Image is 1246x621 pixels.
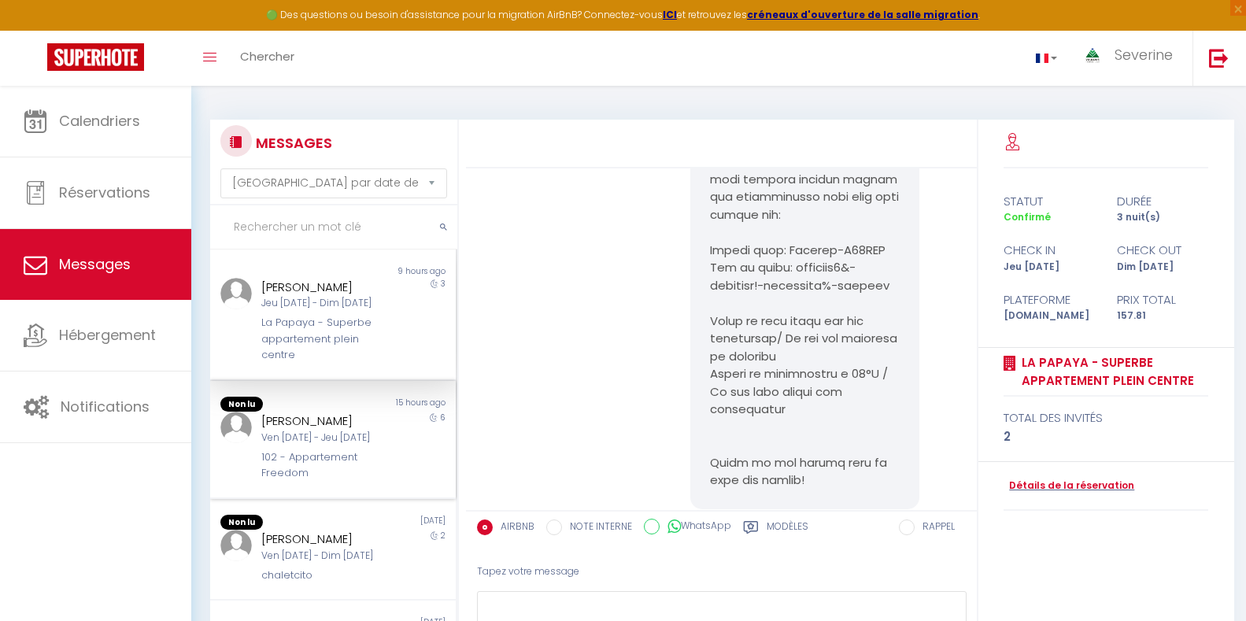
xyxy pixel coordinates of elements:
a: créneaux d'ouverture de la salle migration [747,8,978,21]
img: ... [220,530,252,561]
div: 157.81 [1106,309,1218,323]
div: 2 [1004,427,1208,446]
div: [PERSON_NAME] [261,412,384,431]
div: 102 - Appartement Freedom [261,449,384,482]
div: Jeu [DATE] [993,260,1106,275]
span: 2 [441,530,446,542]
label: RAPPEL [915,519,955,537]
a: La Papaya - Superbe appartement plein centre [1016,353,1208,390]
input: Rechercher un mot clé [210,205,457,250]
div: Plateforme [993,290,1106,309]
div: Ven [DATE] - Jeu [DATE] [261,431,384,445]
span: Severine [1115,45,1173,65]
a: Détails de la réservation [1004,479,1134,493]
span: Confirmé [1004,210,1051,224]
span: Non lu [220,515,263,530]
span: Calendriers [59,111,140,131]
a: ICI [663,8,677,21]
div: Ven [DATE] - Dim [DATE] [261,549,384,564]
img: ... [220,278,252,309]
img: logout [1209,48,1229,68]
a: Chercher [228,31,306,86]
span: Messages [59,254,131,274]
div: 15 hours ago [333,397,456,412]
div: Tapez votre message [477,553,967,591]
div: 9 hours ago [333,265,456,278]
span: Hébergement [59,325,156,345]
img: ... [1081,45,1104,66]
span: 3 [441,278,446,290]
button: Ouvrir le widget de chat LiveChat [13,6,60,54]
a: ... Severine [1069,31,1192,86]
img: ... [220,412,252,443]
div: [PERSON_NAME] [261,278,384,297]
div: 3 nuit(s) [1106,210,1218,225]
label: Modèles [767,519,808,539]
iframe: Chat [1179,550,1234,609]
label: AIRBNB [493,519,534,537]
div: [PERSON_NAME] [261,530,384,549]
span: Réservations [59,183,150,202]
div: La Papaya - Superbe appartement plein centre [261,315,384,363]
label: NOTE INTERNE [562,519,632,537]
span: Non lu [220,397,263,412]
div: [DATE] [333,515,456,530]
span: 6 [440,412,446,423]
span: Notifications [61,397,150,416]
label: WhatsApp [660,519,731,536]
div: durée [1106,192,1218,211]
div: check in [993,241,1106,260]
img: Super Booking [47,43,144,71]
div: Dim [DATE] [1106,260,1218,275]
h3: MESSAGES [252,125,332,161]
div: Prix total [1106,290,1218,309]
span: Chercher [240,48,294,65]
div: total des invités [1004,408,1208,427]
div: statut [993,192,1106,211]
div: check out [1106,241,1218,260]
div: chaletcito [261,567,384,583]
div: Mer [DATE] 15:00:08 [690,509,919,524]
div: Jeu [DATE] - Dim [DATE] [261,296,384,311]
div: [DOMAIN_NAME] [993,309,1106,323]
